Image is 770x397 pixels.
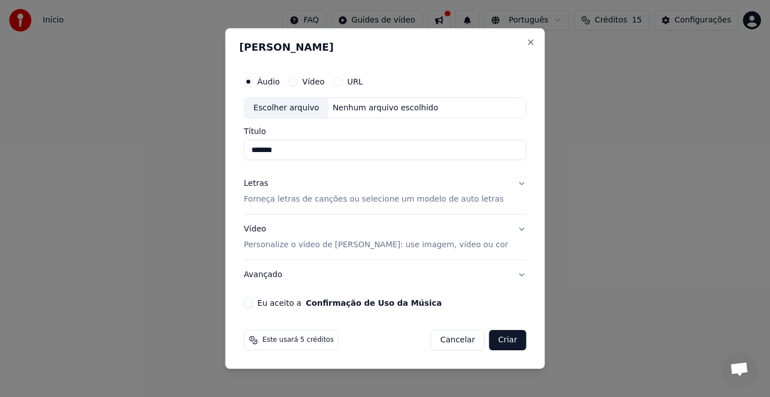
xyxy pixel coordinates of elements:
button: Cancelar [431,330,485,350]
button: LetrasForneça letras de canções ou selecione um modelo de auto letras [244,169,526,215]
button: Avançado [244,260,526,289]
label: Eu aceito a [258,299,442,307]
label: URL [347,78,363,86]
div: Letras [244,179,268,190]
div: Escolher arquivo [245,98,329,118]
h2: [PERSON_NAME] [240,42,531,52]
p: Forneça letras de canções ou selecione um modelo de auto letras [244,194,504,206]
button: Criar [489,330,526,350]
button: VídeoPersonalize o vídeo de [PERSON_NAME]: use imagem, vídeo ou cor [244,215,526,260]
div: Nenhum arquivo escolhido [328,102,442,114]
button: Eu aceito a [306,299,442,307]
span: Este usará 5 créditos [263,336,334,345]
label: Áudio [258,78,280,86]
p: Personalize o vídeo de [PERSON_NAME]: use imagem, vídeo ou cor [244,239,508,251]
div: Vídeo [244,224,508,251]
label: Título [244,128,526,136]
label: Vídeo [302,78,325,86]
